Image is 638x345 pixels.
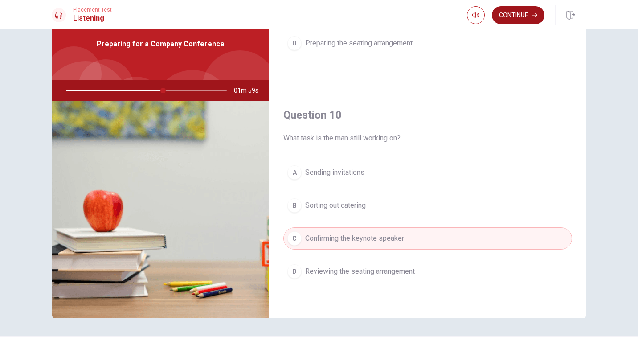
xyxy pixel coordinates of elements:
button: DReviewing the seating arrangement [283,260,572,283]
span: Sorting out catering [305,200,366,211]
span: 01m 59s [234,80,266,101]
span: Placement Test [73,7,112,13]
button: ASending invitations [283,161,572,184]
h4: Question 10 [283,108,572,122]
span: Sending invitations [305,167,364,178]
div: D [287,264,302,279]
div: B [287,198,302,213]
img: Preparing for a Company Conference [52,101,269,318]
div: D [287,36,302,50]
div: C [287,231,302,246]
span: What task is the man still working on? [283,133,572,144]
button: DPreparing the seating arrangement [283,32,572,54]
button: CConfirming the keynote speaker [283,227,572,250]
div: A [287,165,302,180]
span: Preparing the seating arrangement [305,38,413,49]
span: Preparing for a Company Conference [97,39,225,49]
span: Confirming the keynote speaker [305,233,404,244]
button: BSorting out catering [283,194,572,217]
h1: Listening [73,13,112,24]
span: Reviewing the seating arrangement [305,266,415,277]
button: Continue [492,6,544,24]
